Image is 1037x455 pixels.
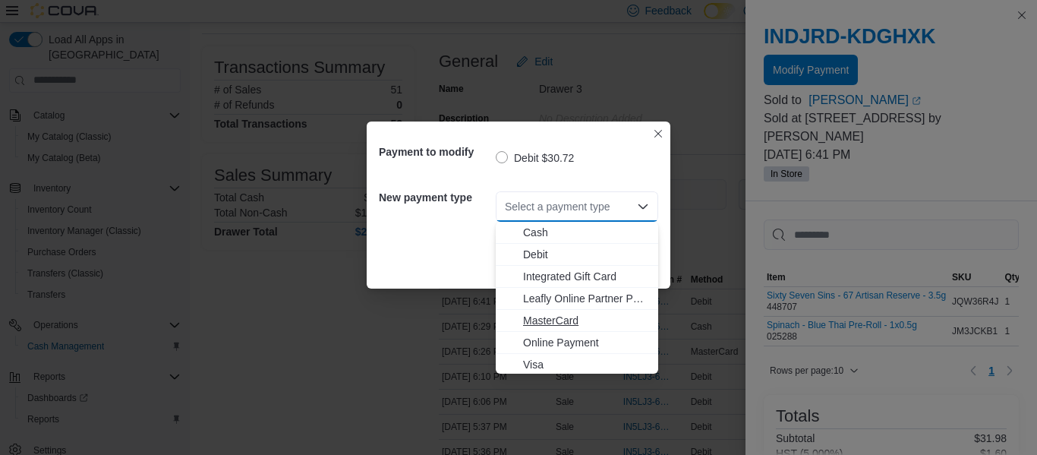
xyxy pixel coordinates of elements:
[523,313,649,328] span: MasterCard
[379,137,493,167] h5: Payment to modify
[496,354,658,376] button: Visa
[523,269,649,284] span: Integrated Gift Card
[523,225,649,240] span: Cash
[523,247,649,262] span: Debit
[496,310,658,332] button: MasterCard
[496,266,658,288] button: Integrated Gift Card
[496,222,658,376] div: Choose from the following options
[505,197,506,216] input: Accessible screen reader label
[496,222,658,244] button: Cash
[496,332,658,354] button: Online Payment
[523,357,649,372] span: Visa
[379,182,493,213] h5: New payment type
[523,335,649,350] span: Online Payment
[496,244,658,266] button: Debit
[496,149,574,167] label: Debit $30.72
[523,291,649,306] span: Leafly Online Partner Payment
[637,201,649,213] button: Close list of options
[496,288,658,310] button: Leafly Online Partner Payment
[649,125,667,143] button: Closes this modal window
